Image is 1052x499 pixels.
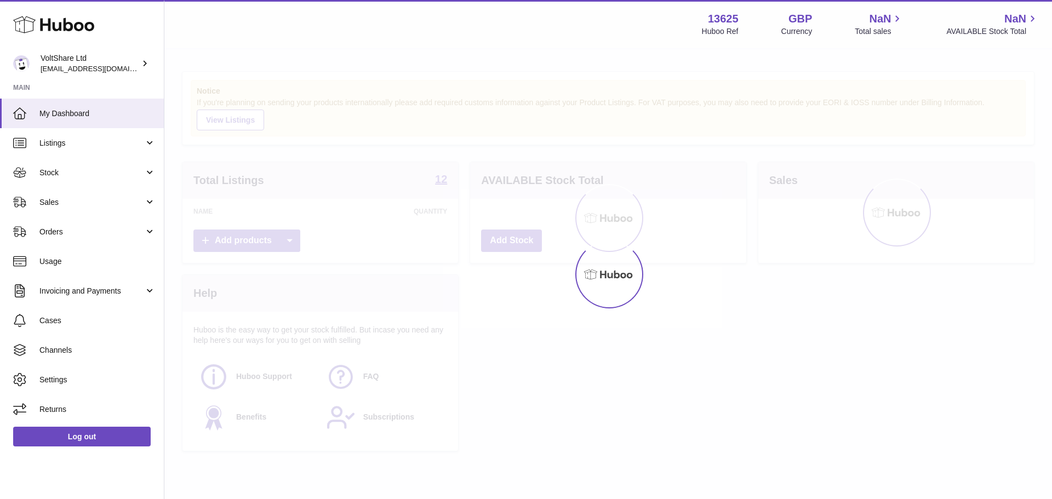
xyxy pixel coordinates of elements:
span: Channels [39,345,156,355]
a: NaN Total sales [855,12,904,37]
span: Total sales [855,26,904,37]
span: [EMAIL_ADDRESS][DOMAIN_NAME] [41,64,161,73]
span: Stock [39,168,144,178]
span: Usage [39,256,156,267]
span: Returns [39,404,156,415]
span: Settings [39,375,156,385]
span: Orders [39,227,144,237]
span: Listings [39,138,144,148]
strong: GBP [788,12,812,26]
div: VoltShare Ltd [41,53,139,74]
span: NaN [1004,12,1026,26]
span: My Dashboard [39,108,156,119]
strong: 13625 [708,12,739,26]
div: Currency [781,26,813,37]
span: Invoicing and Payments [39,286,144,296]
span: NaN [869,12,891,26]
div: Huboo Ref [702,26,739,37]
span: AVAILABLE Stock Total [946,26,1039,37]
img: internalAdmin-13625@internal.huboo.com [13,55,30,72]
span: Cases [39,316,156,326]
span: Sales [39,197,144,208]
a: Log out [13,427,151,446]
a: NaN AVAILABLE Stock Total [946,12,1039,37]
